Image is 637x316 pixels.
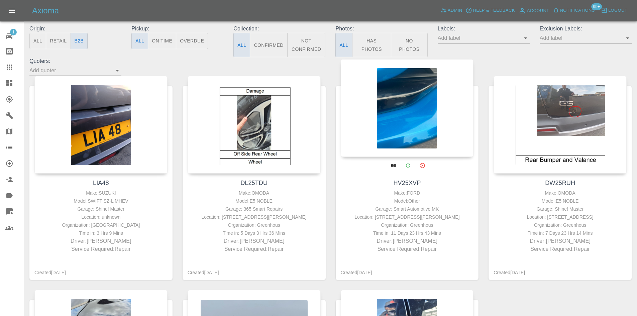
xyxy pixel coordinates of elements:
[36,205,166,213] div: Garage: Shine! Master
[495,197,625,205] div: Model: E5 NOBLE
[36,245,166,253] p: Service Required: Repair
[342,221,472,229] div: Organization: Greenhous
[623,33,632,43] button: Open
[36,197,166,205] div: Model: SWIFT SZ-L MHEV
[32,5,59,16] h5: Axioma
[608,7,627,14] span: Logout
[495,213,625,221] div: Location: [STREET_ADDRESS]
[387,159,400,172] a: View
[494,269,525,277] div: Created [DATE]
[148,33,176,49] button: On Time
[189,205,319,213] div: Garage: 365 Smart Repairs
[438,33,520,43] input: Add label
[551,5,597,16] button: Notifications
[4,3,20,19] button: Open drawer
[352,33,392,57] button: Has Photos
[189,245,319,253] p: Service Required: Repair
[495,221,625,229] div: Organization: Greenhous
[189,221,319,229] div: Organization: Greenhous
[131,25,223,33] p: Pickup:
[495,189,625,197] div: Make: OMODA
[448,7,462,14] span: Admin
[521,33,530,43] button: Open
[342,189,472,197] div: Make: FORD
[10,29,17,35] span: 1
[335,33,352,57] button: All
[335,25,427,33] p: Photos:
[34,269,66,277] div: Created [DATE]
[36,213,166,221] div: Location: unknown
[495,237,625,245] p: Driver: [PERSON_NAME]
[46,33,71,49] button: Retail
[495,205,625,213] div: Garage: Shine! Master
[393,180,421,186] a: HV25XVP
[560,7,595,14] span: Notifications
[517,5,551,16] a: Account
[29,65,111,76] input: Add quoter
[233,25,325,33] p: Collection:
[342,237,472,245] p: Driver: [PERSON_NAME]
[495,245,625,253] p: Service Required: Repair
[495,229,625,237] div: Time in: 7 Days 23 Hrs 14 Mins
[250,33,287,57] button: Confirmed
[591,3,602,10] span: 99+
[189,237,319,245] p: Driver: [PERSON_NAME]
[401,159,415,172] a: Modify
[287,33,326,57] button: Not Confirmed
[464,5,516,16] button: Help & Feedback
[93,180,109,186] a: LIA48
[131,33,148,49] button: All
[189,213,319,221] div: Location: [STREET_ADDRESS][PERSON_NAME]
[342,229,472,237] div: Time in: 11 Days 23 Hrs 43 Mins
[189,189,319,197] div: Make: OMODA
[342,245,472,253] p: Service Required: Repair
[341,269,372,277] div: Created [DATE]
[342,213,472,221] div: Location: [STREET_ADDRESS][PERSON_NAME]
[545,180,575,186] a: DW25RUH
[36,229,166,237] div: Time in: 3 Hrs 9 Mins
[71,33,88,49] button: B2B
[36,237,166,245] p: Driver: [PERSON_NAME]
[391,33,428,57] button: No Photos
[540,25,632,33] p: Exclusion Labels:
[342,205,472,213] div: Garage: Smart Automotive MK
[29,57,121,65] p: Quoters:
[36,221,166,229] div: Organization: [GEOGRAPHIC_DATA]
[473,7,515,14] span: Help & Feedback
[527,7,549,15] span: Account
[29,25,121,33] p: Origin:
[176,33,208,49] button: Overdue
[113,66,122,75] button: Open
[415,159,429,172] button: Archive
[233,33,250,57] button: All
[599,5,629,16] button: Logout
[439,5,464,16] a: Admin
[188,269,219,277] div: Created [DATE]
[189,229,319,237] div: Time in: 5 Days 3 Hrs 36 Mins
[540,33,622,43] input: Add label
[342,197,472,205] div: Model: Other
[438,25,530,33] p: Labels:
[36,189,166,197] div: Make: SUZUKI
[240,180,268,186] a: DL25TDU
[29,33,46,49] button: All
[189,197,319,205] div: Model: E5 NOBLE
